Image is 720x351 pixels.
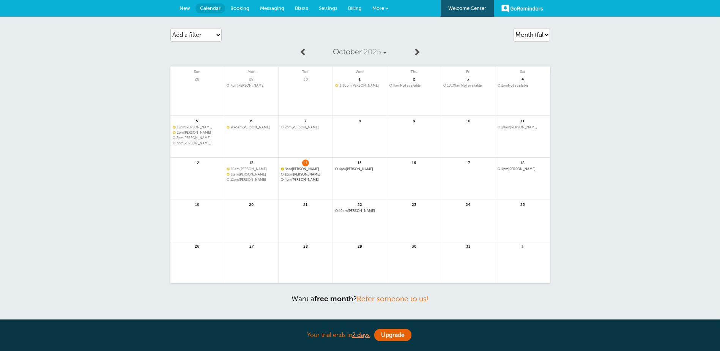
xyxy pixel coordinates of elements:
span: 4pm [501,167,508,171]
span: Messaging [260,5,284,11]
span: 10:30am [447,84,461,87]
span: Confirmed. Changing the appointment date will unconfirm the appointment. [281,167,283,170]
span: 29 [248,76,255,82]
span: 2pm [285,125,291,129]
a: 3:30pm[PERSON_NAME] [335,84,384,88]
span: Sandie Cayson [498,167,547,171]
span: 9am [393,84,400,87]
span: 5pm [176,141,183,145]
span: Rickey Jones [227,125,276,130]
span: 1pm [501,84,508,87]
span: Fri [441,66,495,74]
a: 4pm[PERSON_NAME] [335,167,384,171]
span: More [372,5,384,11]
a: 12pm[PERSON_NAME] [227,178,276,182]
a: Calendar [195,3,225,13]
span: 10am [339,209,348,213]
a: 4pm[PERSON_NAME] [281,178,330,182]
span: Shuntal Bell [227,172,276,177]
a: 7pm[PERSON_NAME] [227,84,276,88]
span: Booking [230,5,249,11]
span: 9 [411,118,418,123]
span: 17 [465,160,471,165]
span: Confirmed. Changing the appointment date will unconfirm the appointment. [335,84,337,87]
span: 7 [302,118,309,123]
a: 2pm[PERSON_NAME] [173,131,222,135]
span: Carolina Smith [227,178,276,182]
span: Confirmed. Changing the appointment date will unconfirm the appointment. [227,167,229,170]
a: 2 days [352,332,370,338]
span: Mon [224,66,278,74]
span: 12pm [230,178,239,182]
span: Courtney Konicki [173,131,222,135]
span: 21 [302,201,309,207]
span: 16 [411,160,418,165]
span: 3:30pm [339,84,351,87]
a: October 2025 [311,44,409,60]
span: Billing [348,5,362,11]
span: 28 [302,243,309,249]
span: 30 [411,243,418,249]
span: 31 [465,243,471,249]
span: Sun [170,66,224,74]
span: Settings [319,5,337,11]
span: 12 [194,160,200,165]
span: 1 [519,243,526,249]
span: Quanzel Dilworth [227,167,276,171]
span: 10am [231,167,239,171]
span: 7pm [230,84,237,87]
span: Christine Guider [335,209,384,213]
span: 23 [411,201,418,207]
a: 9:45am[PERSON_NAME] [227,125,276,130]
span: 9:45am [231,125,243,129]
span: Islande Mondesir [173,125,222,130]
span: Blasts [295,5,308,11]
span: 11 [519,118,526,123]
span: Not available [389,84,439,88]
a: 10am[PERSON_NAME] [335,209,384,213]
span: October [333,47,362,56]
a: 1pmNot available [498,84,547,88]
span: 19 [194,201,200,207]
span: 9am [285,167,292,171]
span: Wed [333,66,387,74]
a: 10:30amNot available [443,84,493,88]
a: 12pm[PERSON_NAME] [281,172,330,177]
span: Confirmed. Changing the appointment date will unconfirm the appointment. [227,172,229,175]
span: 30 [302,76,309,82]
iframe: Resource center [690,321,712,343]
span: 2pm [177,131,184,134]
span: Confirmed. Changing the appointment date will unconfirm the appointment. [173,131,175,134]
span: 2025 [364,47,381,56]
span: Amy Nicely [173,136,222,140]
a: 10am[PERSON_NAME] [498,125,547,130]
span: 5 [194,118,200,123]
span: 26 [194,243,200,249]
span: 8 [356,118,363,123]
a: 5pm[PERSON_NAME] [173,141,222,145]
a: 4pm[PERSON_NAME] [498,167,547,171]
span: Blakney Jimerson [335,167,384,171]
span: Karolina Grzanka [281,167,330,171]
span: Thu [387,66,441,74]
span: Zhane Barrett [498,125,547,130]
span: Tue [279,66,332,74]
a: 9amNot available [389,84,439,88]
span: Carol Ann Perry - Clinton [281,178,330,182]
a: Upgrade [374,329,411,341]
span: 10am [501,125,510,129]
span: 29 [356,243,363,249]
span: 4pm [339,167,346,171]
span: 11am [231,172,239,176]
div: Your trial ends in . [170,327,550,343]
span: Latonya Ross [281,172,330,177]
span: Not available [443,84,493,88]
span: 20 [248,201,255,207]
a: 2pm[PERSON_NAME] [281,125,330,130]
a: 10am[PERSON_NAME] [227,167,276,171]
p: Want a ? [170,294,550,303]
span: Calendar [200,5,221,11]
span: Teri Hanson [227,84,276,88]
span: 3pm [176,136,183,140]
span: 14 [302,160,309,165]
